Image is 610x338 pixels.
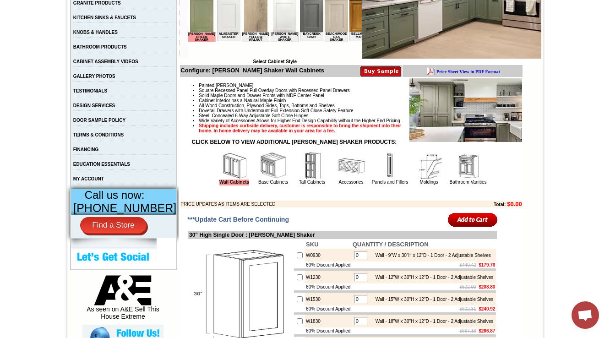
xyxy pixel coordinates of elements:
[11,4,74,9] b: Price Sheet View in PDF Format
[460,284,476,289] s: $522.00
[73,103,115,108] a: DESIGN SERVICES
[180,201,443,207] td: PRICE UPDATES AS ITEMS ARE SELECTED
[199,108,353,113] span: Dovetail Drawers with Undermount Full Extension Soft Close Safety Feature
[199,98,286,103] span: Cabinet Interior has a Natural Maple Finish
[305,271,352,283] td: W1230
[199,88,350,93] span: Square Recessed Panel Full Overlay Doors with Recessed Panel Drawers
[306,241,318,248] b: SKU
[199,83,253,88] span: Painted [PERSON_NAME]
[199,103,334,108] span: All Wood Construction, Plywood Sides, Tops, Bottoms and Shelves
[73,15,136,20] a: KITCHEN SINKS & FAUCETS
[73,147,99,152] a: FINANCING
[479,328,495,333] b: $266.87
[253,59,297,64] b: Select Cabinet Style
[73,74,115,79] a: GALLERY PHOTOS
[299,180,325,185] a: Tall Cabinets
[73,132,124,137] a: TERMS & CONDITIONS
[73,30,118,35] a: KNOBS & HANDLES
[338,152,365,180] img: Accessories
[460,262,476,267] s: $449.42
[221,152,248,180] img: Wall Cabinets
[305,249,352,262] td: W0930
[199,118,400,123] span: Wide Variety of Accessories Allows for Higher End Design Capability without the Higher End Pricing
[80,217,147,234] a: Find a Store
[353,241,429,248] b: QUANTITY / DESCRIPTION
[450,180,487,185] a: Bathroom Vanities
[73,118,125,123] a: DOOR SAMPLE POLICY
[415,152,443,180] img: Moldings
[448,212,498,227] input: Add to Cart
[258,180,288,185] a: Base Cabinets
[305,283,352,290] td: 60% Discount Applied
[180,67,324,74] b: Configure: [PERSON_NAME] Shaker Wall Cabinets
[187,216,289,223] span: ***Update Cart Before Continuing
[409,78,522,142] img: Product Image
[507,201,522,207] b: $0.00
[371,297,494,302] div: Wall - 15"W x 30"H x 12"D - 1 Door - 2 Adjustable Shelves
[299,152,326,180] img: Tall Cabinets
[479,306,495,311] b: $240.92
[199,93,324,98] span: Solid Maple Doors and Drawer Fronts with MDF Center Panel
[419,180,438,185] a: Moldings
[192,139,397,145] strong: CLICK BELOW TO VIEW ADDITIONAL [PERSON_NAME] SHAKER PRODUCTS:
[188,231,497,239] td: 30" High Single Door : [PERSON_NAME] Shaker
[479,284,495,289] b: $208.80
[199,123,401,133] strong: Shipping includes curbside delivery, customer is responsible to bring the shipment into their hom...
[73,176,104,181] a: MY ACCOUNT
[73,0,121,5] a: GRANITE PRODUCTS
[11,1,74,9] a: Price Sheet View in PDF Format
[371,253,491,258] div: Wall - 9"W x 30"H x 12"D - 1 Door - 2 Adjustable Shelves
[73,59,138,64] a: CABINET ASSEMBLY VIDEOS
[260,152,287,180] img: Base Cabinets
[305,293,352,305] td: W1530
[305,262,352,268] td: 60% Discount Applied
[372,180,408,185] a: Panels and Fillers
[305,305,352,312] td: 60% Discount Applied
[73,44,127,49] a: BATHROOM PRODUCTS
[371,275,494,280] div: Wall - 12"W x 30"H x 12"D - 1 Door - 2 Adjustable Shelves
[73,162,130,167] a: EDUCATION ESSENTIALS
[479,262,495,267] b: $179.76
[371,319,494,324] div: Wall - 18"W x 30"H x 12"D - 1 Door - 2 Adjustable Shelves
[85,189,145,201] span: Call us now:
[339,180,364,185] a: Accessories
[572,301,599,329] div: Open chat
[305,315,352,327] td: W1830
[199,113,308,118] span: Steel, Concealed 6-Way Adjustable Soft Close Hinges
[494,202,506,207] b: Total:
[82,275,163,325] div: As seen on A&E Sell This House Extreme
[460,328,476,333] s: $667.18
[73,202,176,214] span: [PHONE_NUMBER]
[376,152,404,180] img: Panels and Fillers
[454,152,482,180] img: Bathroom Vanities
[1,2,9,10] img: pdf.png
[460,306,476,311] s: $602.31
[305,327,352,334] td: 60% Discount Applied
[162,42,185,51] td: Bellmonte Maple
[73,88,107,93] a: TESTIMONIALS
[219,180,249,185] a: Wall Cabinets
